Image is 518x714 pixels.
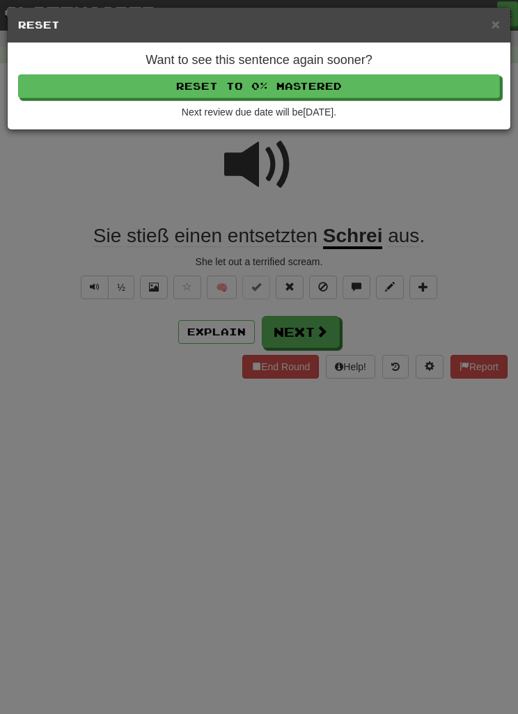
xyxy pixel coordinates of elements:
button: Reset to 0% Mastered [18,74,500,98]
button: Close [492,17,500,31]
div: Next review due date will be [DATE] . [18,105,500,119]
h5: Reset [18,18,500,32]
span: × [492,16,500,32]
h4: Want to see this sentence again sooner? [18,54,500,68]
